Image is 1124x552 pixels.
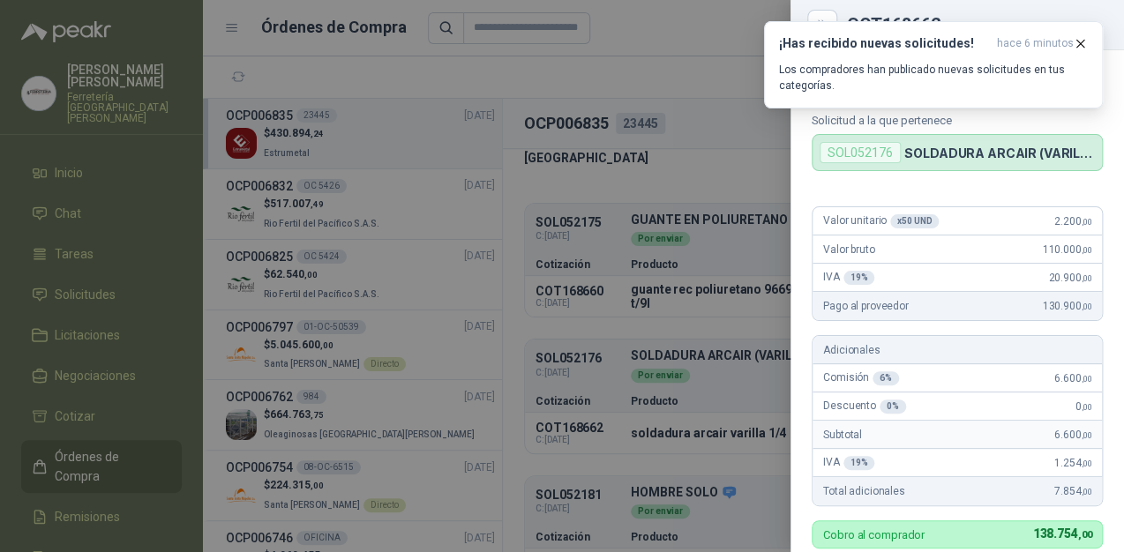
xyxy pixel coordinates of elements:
[847,16,1103,34] div: COT168662
[1042,300,1091,312] span: 130.900
[779,36,990,51] h3: ¡Has recibido nuevas solicitudes!
[997,36,1074,51] span: hace 6 minutos
[1081,273,1091,283] span: ,00
[813,477,1102,505] div: Total adicionales
[873,371,899,385] div: 6 %
[1042,243,1091,256] span: 110.000
[823,456,874,470] span: IVA
[1081,245,1091,255] span: ,00
[1075,400,1091,413] span: 0
[1054,457,1091,469] span: 1.254
[1077,529,1091,541] span: ,00
[1081,374,1091,384] span: ,00
[823,429,862,441] span: Subtotal
[1032,526,1091,541] span: 138.754
[1054,372,1091,384] span: 6.600
[904,145,1095,160] p: SOLDADURA ARCAIR (VARILLA) DIAMETRO 1/4"
[1054,429,1091,441] span: 6.600
[779,62,1088,93] p: Los compradores han publicado nuevas solicitudes en tus categorías.
[1054,485,1091,497] span: 7.854
[843,456,875,470] div: 19 %
[823,399,906,414] span: Descuento
[843,271,875,285] div: 19 %
[823,300,909,312] span: Pago al proveedor
[1081,459,1091,468] span: ,00
[890,214,939,228] div: x 50 UND
[823,271,874,285] span: IVA
[823,529,925,541] p: Cobro al comprador
[813,336,1102,364] div: Adicionales
[823,214,939,228] span: Valor unitario
[1081,430,1091,440] span: ,00
[823,243,874,256] span: Valor bruto
[820,142,901,163] div: SOL052176
[823,371,899,385] span: Comisión
[1081,217,1091,227] span: ,00
[812,14,833,35] button: Close
[1081,402,1091,412] span: ,00
[764,21,1103,108] button: ¡Has recibido nuevas solicitudes!hace 6 minutos Los compradores han publicado nuevas solicitudes ...
[880,399,906,414] div: 0 %
[1081,302,1091,311] span: ,00
[1048,272,1091,284] span: 20.900
[1054,215,1091,228] span: 2.200
[1081,487,1091,496] span: ,00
